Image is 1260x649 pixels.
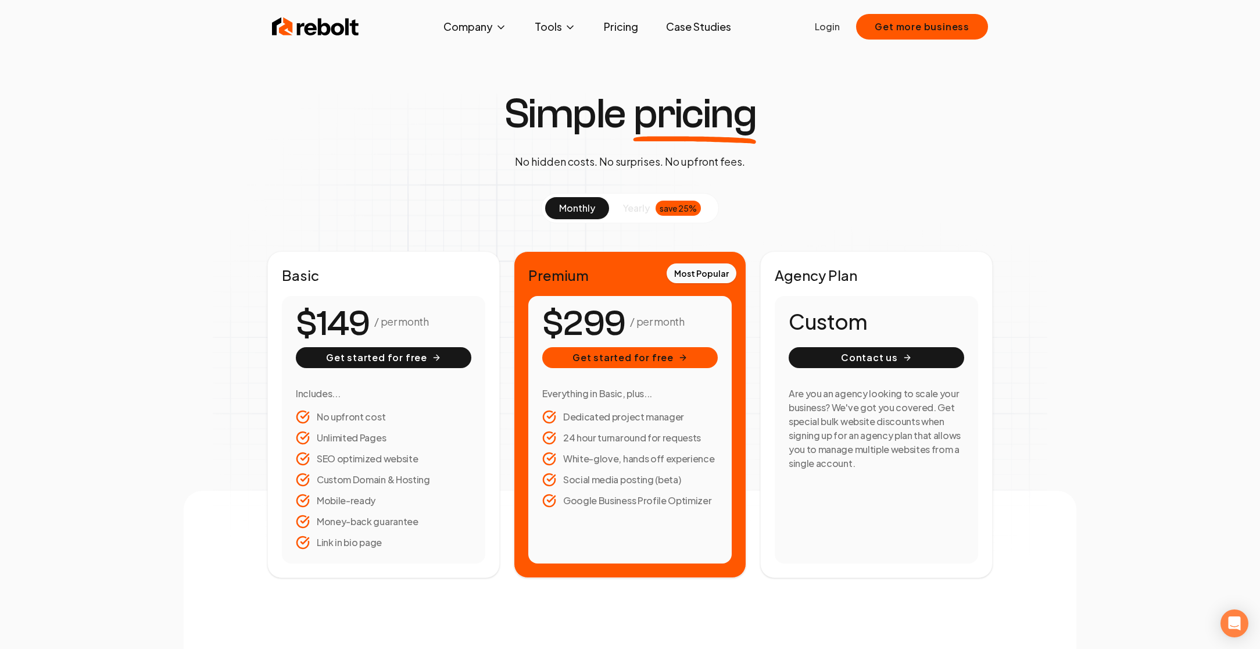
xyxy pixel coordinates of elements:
img: Rebolt Logo [272,15,359,38]
p: / per month [374,313,428,330]
div: save 25% [656,201,701,216]
li: Google Business Profile Optimizer [542,494,718,508]
li: No upfront cost [296,410,471,424]
li: Unlimited Pages [296,431,471,445]
li: White-glove, hands off experience [542,452,718,466]
span: pricing [633,93,757,135]
button: Contact us [789,347,964,368]
li: 24 hour turnaround for requests [542,431,718,445]
button: Get started for free [542,347,718,368]
div: Most Popular [667,263,736,283]
li: Money-back guarantee [296,515,471,529]
li: Custom Domain & Hosting [296,473,471,487]
li: Dedicated project manager [542,410,718,424]
span: monthly [559,202,595,214]
h3: Includes... [296,387,471,401]
a: Login [815,20,840,34]
h1: Simple [504,93,757,135]
li: Social media posting (beta) [542,473,718,487]
h2: Agency Plan [775,266,978,284]
li: SEO optimized website [296,452,471,466]
li: Link in bio page [296,536,471,550]
button: monthly [545,197,609,219]
div: Open Intercom Messenger [1220,609,1248,637]
span: yearly [623,201,650,215]
button: Tools [525,15,585,38]
h3: Everything in Basic, plus... [542,387,718,401]
li: Mobile-ready [296,494,471,508]
p: No hidden costs. No surprises. No upfront fees. [515,154,745,170]
button: Company [434,15,516,38]
a: Case Studies [657,15,740,38]
button: Get started for free [296,347,471,368]
p: / per month [630,313,684,330]
a: Pricing [595,15,647,38]
number-flow-react: $149 [296,298,370,350]
button: Get more business [856,14,988,40]
number-flow-react: $299 [542,298,625,350]
h2: Basic [282,266,485,284]
h1: Custom [789,310,964,333]
h3: Are you an agency looking to scale your business? We've got you covered. Get special bulk website... [789,387,964,470]
button: yearlysave 25% [609,197,715,219]
h2: Premium [528,266,732,284]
